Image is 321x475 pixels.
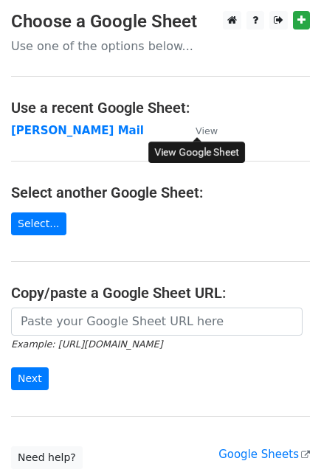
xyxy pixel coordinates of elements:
[11,99,310,117] h4: Use a recent Google Sheet:
[148,142,245,163] div: View Google Sheet
[11,212,66,235] a: Select...
[218,448,310,461] a: Google Sheets
[11,367,49,390] input: Next
[11,284,310,302] h4: Copy/paste a Google Sheet URL:
[11,38,310,54] p: Use one of the options below...
[11,184,310,201] h4: Select another Google Sheet:
[196,125,218,136] small: View
[11,11,310,32] h3: Choose a Google Sheet
[11,308,303,336] input: Paste your Google Sheet URL here
[11,339,162,350] small: Example: [URL][DOMAIN_NAME]
[11,446,83,469] a: Need help?
[11,124,144,137] a: [PERSON_NAME] Mail
[181,124,218,137] a: View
